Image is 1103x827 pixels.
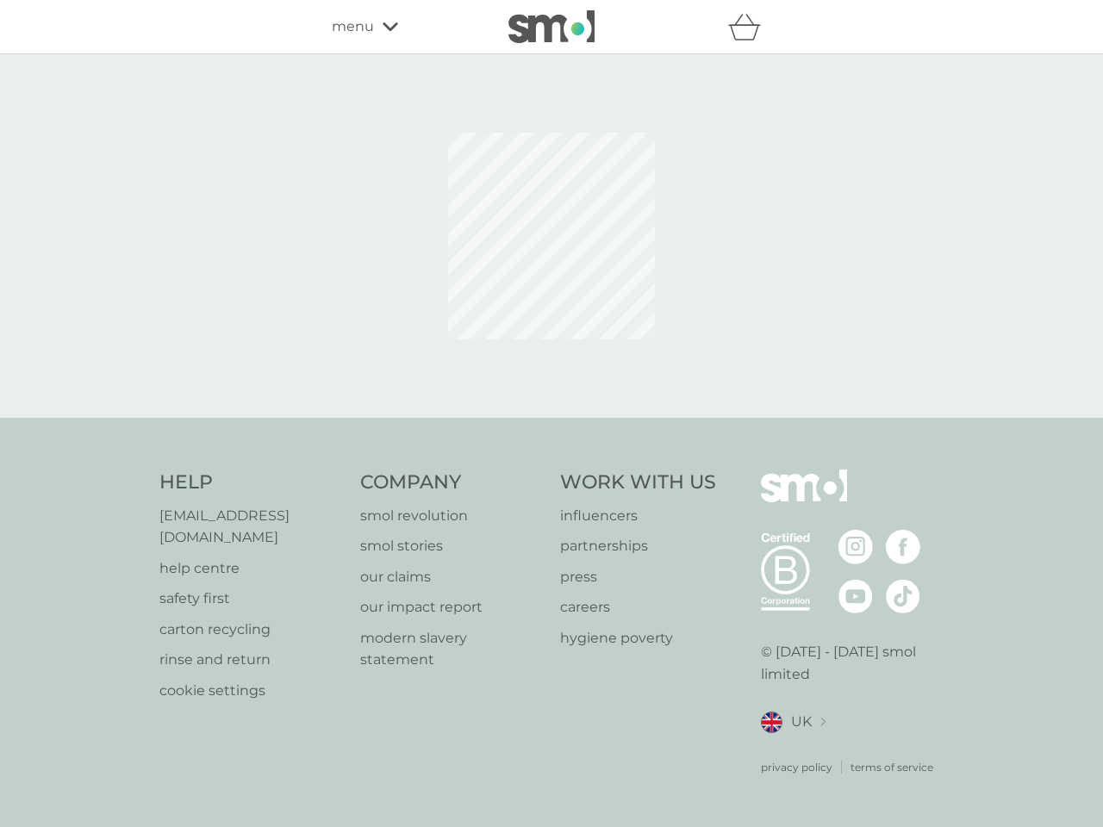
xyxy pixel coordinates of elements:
a: our claims [360,566,544,588]
img: visit the smol Youtube page [838,579,873,613]
a: [EMAIL_ADDRESS][DOMAIN_NAME] [159,505,343,549]
a: modern slavery statement [360,627,544,671]
p: © [DATE] - [DATE] smol limited [761,641,944,685]
h4: Help [159,469,343,496]
a: smol stories [360,535,544,557]
img: UK flag [761,712,782,733]
a: hygiene poverty [560,627,716,650]
span: menu [332,16,374,38]
a: help centre [159,557,343,580]
a: press [560,566,716,588]
a: smol revolution [360,505,544,527]
a: careers [560,596,716,619]
img: smol [761,469,847,528]
h4: Company [360,469,544,496]
div: basket [728,9,771,44]
a: privacy policy [761,759,832,775]
a: influencers [560,505,716,527]
img: smol [508,10,595,43]
a: rinse and return [159,649,343,671]
a: partnerships [560,535,716,557]
span: UK [791,711,812,733]
a: carton recycling [159,619,343,641]
img: visit the smol Instagram page [838,530,873,564]
img: visit the smol Facebook page [886,530,920,564]
img: visit the smol Tiktok page [886,579,920,613]
a: terms of service [851,759,933,775]
h4: Work With Us [560,469,716,496]
a: cookie settings [159,680,343,702]
a: our impact report [360,596,544,619]
a: safety first [159,588,343,610]
img: select a new location [820,718,826,727]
